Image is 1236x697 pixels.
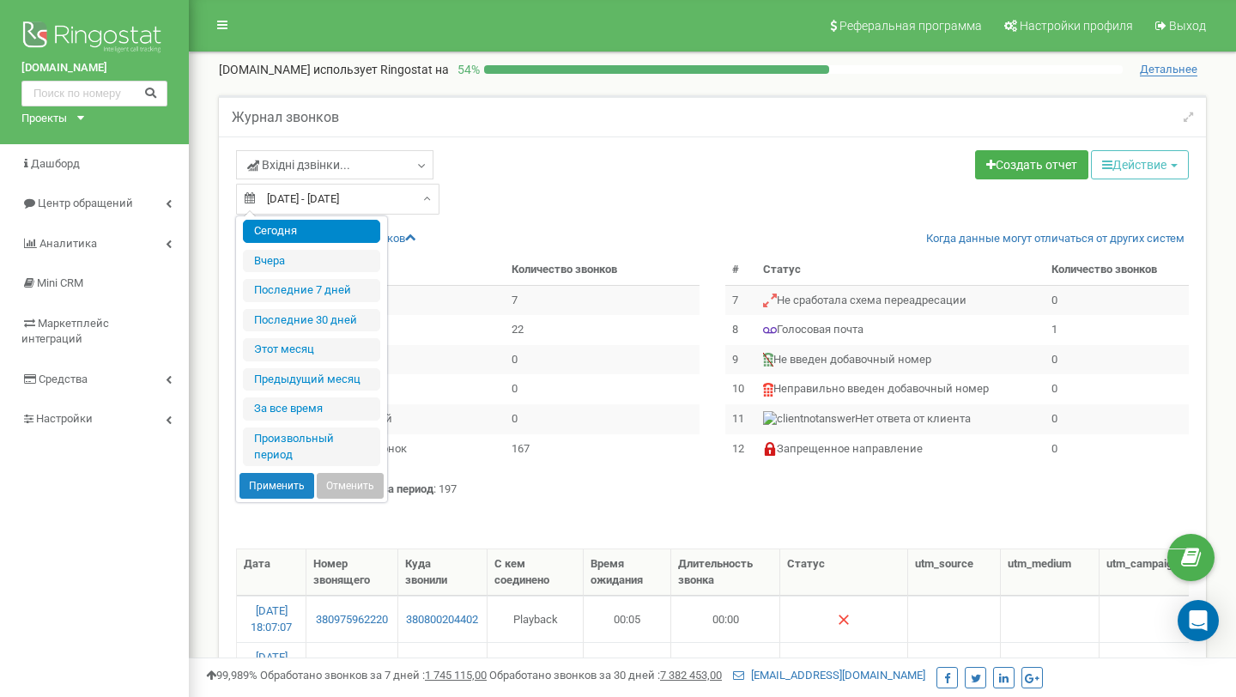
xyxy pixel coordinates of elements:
li: Вчера [243,250,380,273]
a: [EMAIL_ADDRESS][DOMAIN_NAME] [733,669,925,682]
span: Вхідні дзвінки... [247,156,350,173]
td: 9 [725,345,756,375]
td: 00:05 [584,596,671,642]
p: 54 % [449,61,484,78]
a: Создать отчет [975,150,1088,179]
button: Применить [239,473,314,499]
span: Аналитика [39,237,97,250]
a: [DOMAIN_NAME] [21,60,167,76]
img: Нет ответа от клиента [763,411,855,427]
th: # [725,255,756,285]
a: Вхідні дзвінки... [236,150,433,179]
td: Не введен добавочный номер [756,345,1045,375]
td: 11 [725,404,756,434]
div: Проекты [21,111,67,127]
td: 0 [1045,374,1189,404]
u: 1 745 115,00 [425,669,487,682]
li: Произвольный период [243,427,380,466]
li: Предыдущий меcяц [243,368,380,391]
li: Последние 7 дней [243,279,380,302]
td: Отвечен [270,285,505,315]
li: За все время [243,397,380,421]
th: Количество звонков [1045,255,1189,285]
td: Нет ответа от клиента [756,404,1045,434]
th: Куда звонили [398,549,488,596]
td: 0 [1045,434,1189,464]
li: Этот месяц [243,338,380,361]
span: Выход [1169,19,1206,33]
th: Длительность звонка [671,549,780,596]
th: С кем соединено [488,549,584,596]
th: Статус [780,549,908,596]
td: Занято [270,374,505,404]
td: 0 [1045,345,1189,375]
a: 380800204402 [405,612,480,628]
th: utm_medium [1001,549,1100,596]
span: 99,989% [206,669,257,682]
div: Open Intercom Messenger [1178,600,1219,641]
a: [DATE] 18:06:51 [251,651,292,680]
button: Действие [1091,150,1189,179]
td: Голосовая почта [756,315,1045,345]
td: 1 [1045,315,1189,345]
td: 0 [505,374,700,404]
span: Детальнее [1140,63,1197,76]
img: Неправильно введен добавочный номер [763,383,773,397]
td: С ошибками [270,345,505,375]
td: 167 [505,434,700,464]
img: Голосовая почта [763,324,777,337]
span: Mini CRM [37,276,83,289]
th: Количество звонков [505,255,700,285]
th: Номер звонящего [306,549,397,596]
span: Обработано звонков за 7 дней : [260,669,487,682]
li: Сегодня [243,220,380,243]
span: Настройки [36,412,93,425]
td: Не сработала схема переадресации [756,285,1045,315]
th: Дата [237,549,306,596]
td: 0 [505,345,700,375]
span: использует Ringostat на [313,63,449,76]
a: Когда данные могут отличаться от других систем [926,231,1184,247]
td: 10 [725,374,756,404]
td: 22 [505,315,700,345]
p: [DOMAIN_NAME] [219,61,449,78]
a: [DATE] 18:07:07 [251,604,292,633]
td: Неправильно введен добавочный номер [756,374,1045,404]
span: Центр обращений [38,197,133,209]
th: utm_campaign [1100,549,1207,596]
img: Ringostat logo [21,17,167,60]
img: Не сработала схема переадресации [763,294,777,307]
td: 0 [505,404,700,434]
button: Отменить [317,473,384,499]
img: Нет ответа [837,613,851,627]
span: Дашборд [31,157,80,170]
h5: Журнал звонков [232,110,339,125]
span: Обработано звонков за 30 дней : [489,669,722,682]
span: Маркетплейс интеграций [21,317,109,346]
input: Поиск по номеру [21,81,167,106]
td: Запрещенное направление [756,434,1045,464]
td: 7 [725,285,756,315]
td: Повторный [270,404,505,434]
img: Запрещенное направление [763,442,777,456]
td: 0 [1045,285,1189,315]
span: Средства [39,373,88,385]
p: : 197 [236,482,1189,498]
span: Настройки профиля [1020,19,1133,33]
th: utm_source [908,549,1000,596]
td: 7 [505,285,700,315]
img: Не введен добавочный номер [763,353,773,367]
td: 00:24 [584,642,671,688]
th: Статус [756,255,1045,285]
th: Время ожидания [584,549,671,596]
td: 00:00 [671,596,780,642]
td: 12 [725,434,756,464]
u: 7 382 453,00 [660,669,722,682]
td: Нет ответа [270,315,505,345]
td: Целевой звонок [270,434,505,464]
th: Статус [270,255,505,285]
td: 8 [725,315,756,345]
td: 00:00 [671,642,780,688]
td: Playback [488,596,584,642]
td: 0 [1045,404,1189,434]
